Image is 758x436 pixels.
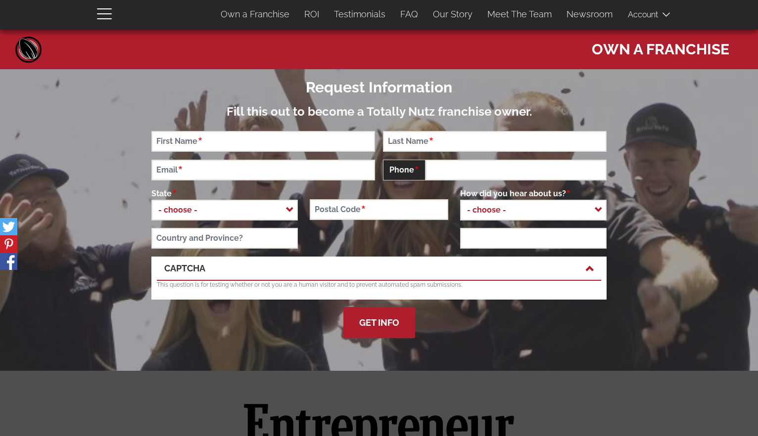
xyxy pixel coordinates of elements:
h2: Request Information [151,79,606,95]
input: Postal Code [310,199,448,220]
a: Own a Franchise [213,4,297,25]
h3: Fill this out to become a Totally Nutz franchise owner. [151,105,606,118]
a: Our Story [426,4,480,25]
span: State [151,189,177,198]
a: Meet The Team [480,4,559,25]
a: Testimonials [327,4,393,25]
span: Phone [383,160,426,180]
input: Email [151,160,375,180]
a: CAPTCHA [164,262,593,275]
span: Own a Franchise [592,35,729,59]
a: Home [14,35,44,64]
input: Country and Province? [151,228,298,249]
button: Get Info [343,307,415,338]
p: This question is for testing whether or not you are a human visitor and to prevent automated spam... [157,281,601,289]
input: First Name [151,131,375,152]
a: ROI [297,4,327,25]
a: FAQ [393,4,426,25]
span: How did you hear about us? [460,189,571,198]
a: Newsroom [559,4,620,25]
input: Last Name [383,131,607,152]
